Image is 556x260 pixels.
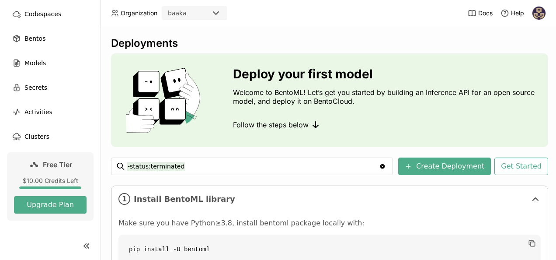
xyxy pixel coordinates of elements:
a: Bentos [7,30,94,47]
button: Get Started [494,158,548,175]
a: Clusters [7,128,94,145]
h3: Deploy your first model [233,67,541,81]
span: Secrets [24,82,47,93]
div: Deployments [111,37,548,50]
a: Secrets [7,79,94,96]
a: Activities [7,103,94,121]
span: Bentos [24,33,45,44]
div: 1Install BentoML library [111,186,548,212]
span: Docs [478,9,493,17]
button: Upgrade Plan [14,196,87,214]
input: Search [127,159,379,173]
span: Free Tier [43,160,72,169]
span: Codespaces [24,9,61,19]
i: 1 [118,193,130,205]
div: baaka [168,9,187,18]
span: Organization [121,9,157,17]
span: Help [511,9,524,17]
a: Models [7,54,94,72]
button: Create Deployment [398,158,491,175]
p: Welcome to BentoML! Let’s get you started by building an Inference API for an open source model, ... [233,88,541,105]
a: Docs [468,9,493,18]
img: Vijay Vardhan Reddy [532,7,546,20]
div: Help [500,9,524,18]
span: Install BentoML library [134,194,527,204]
svg: Clear value [379,163,386,170]
a: Codespaces [7,5,94,23]
p: Make sure you have Python≥3.8, install bentoml package locally with: [118,219,541,228]
span: Models [24,58,46,68]
span: Follow the steps below [233,120,309,129]
div: $10.00 Credits Left [14,177,87,185]
img: cover onboarding [118,67,212,133]
span: Clusters [24,131,49,142]
span: Activities [24,107,52,117]
a: Free Tier$10.00 Credits LeftUpgrade Plan [7,152,94,221]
